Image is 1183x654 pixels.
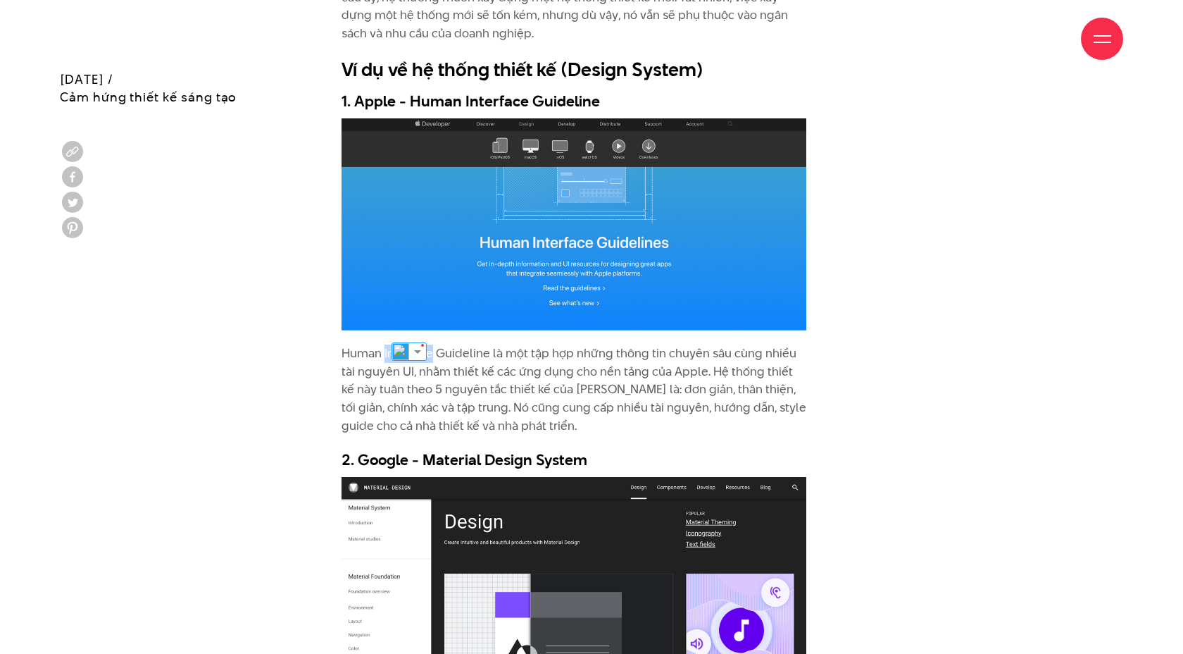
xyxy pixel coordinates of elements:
h3: 2. Google - Material Design System [342,449,806,470]
img: Apple - Human Interface Guideline [342,118,806,331]
h3: 1. Apple - Human Interface Guideline [342,90,806,111]
span: [DATE] / Cảm hứng thiết kế sáng tạo [60,70,237,106]
p: Human Interface Guideline là một tập hợp những thông tin chuyên sâu cùng nhiều tài nguyên UI, nhằ... [342,345,806,435]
